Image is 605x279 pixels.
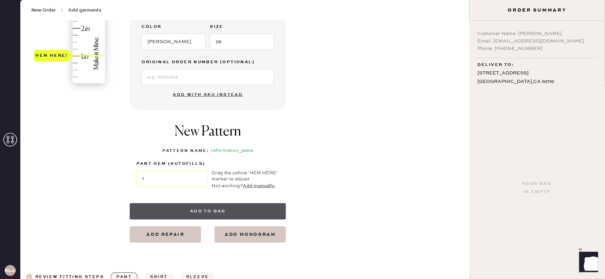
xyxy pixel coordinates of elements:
button: add monogram [215,226,286,243]
label: pant hem (autofills) [136,160,208,168]
input: e.g. 30R [210,34,274,50]
div: Not working? [212,182,279,190]
span: Deliver to: [477,61,514,69]
h1: New Pattern [175,124,241,147]
button: Add to bag [130,203,286,220]
span: Add garments [68,7,102,14]
div: [STREET_ADDRESS] [GEOGRAPHIC_DATA] , CA 92116 [477,69,597,86]
div: Phone: [PHONE_NUMBER] [477,45,597,52]
button: Add with SKU instead [169,88,247,102]
div: Your bag is empty [522,180,552,196]
div: Drag the yellow ‘HEM HERE’ marker to adjust. [212,170,279,182]
input: Move the yellow marker! [136,171,208,187]
div: Pattern Name : [162,147,209,155]
h3: RLJA [5,268,16,273]
input: e.g. Navy [142,34,206,50]
input: e.g. 1020304 [142,69,274,85]
button: Add repair [130,226,201,243]
span: New Order [31,7,56,14]
div: Hem here! [35,52,68,60]
button: Add manually. [243,182,275,190]
div: reformation_jeans [211,147,254,155]
h3: Order Summary [469,7,605,14]
label: Size [210,23,274,31]
label: Color [142,23,206,31]
div: Email: [EMAIL_ADDRESS][DOMAIN_NAME] [477,37,597,45]
iframe: Front Chat [573,248,602,278]
label: Original Order Number (Optional) [142,58,274,66]
div: Customer Name: [PERSON_NAME] [477,30,597,37]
